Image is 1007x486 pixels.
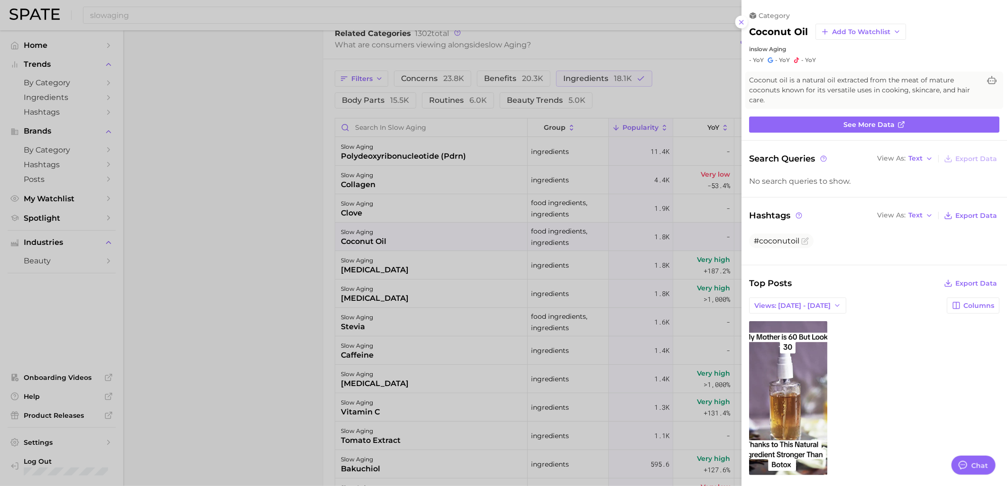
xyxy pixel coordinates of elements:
button: Columns [947,297,999,314]
span: Export Data [955,279,997,288]
span: Views: [DATE] - [DATE] [754,302,831,310]
button: Add to Watchlist [815,24,906,40]
span: Coconut oil is a natural oil extracted from the meat of mature coconuts known for its versatile u... [749,75,980,105]
div: No search queries to show. [749,177,999,186]
a: See more data [749,117,999,133]
span: Search Queries [749,152,828,165]
span: #coconutoil [754,236,799,245]
span: YoY [805,56,816,64]
button: Export Data [942,152,999,165]
span: Text [908,156,923,161]
button: View AsText [875,209,935,222]
span: View As [877,213,906,218]
button: Export Data [942,277,999,290]
button: Views: [DATE] - [DATE] [749,297,846,314]
span: YoY [779,56,790,64]
span: - [801,56,804,63]
span: Add to Watchlist [832,28,890,36]
span: slow aging [754,45,786,53]
div: in [749,45,999,53]
span: Export Data [955,155,997,163]
button: Export Data [942,209,999,222]
button: Flag as miscategorized or irrelevant [801,237,809,245]
h2: coconut oil [749,26,808,37]
span: Top Posts [749,277,792,290]
span: category [759,11,790,20]
span: - [749,56,751,63]
span: See more data [843,121,895,129]
button: View AsText [875,153,935,165]
span: Hashtags [749,209,804,222]
span: YoY [753,56,764,64]
span: - [775,56,778,63]
span: View As [877,156,906,161]
span: Text [908,213,923,218]
span: Export Data [955,212,997,220]
span: Columns [963,302,994,310]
